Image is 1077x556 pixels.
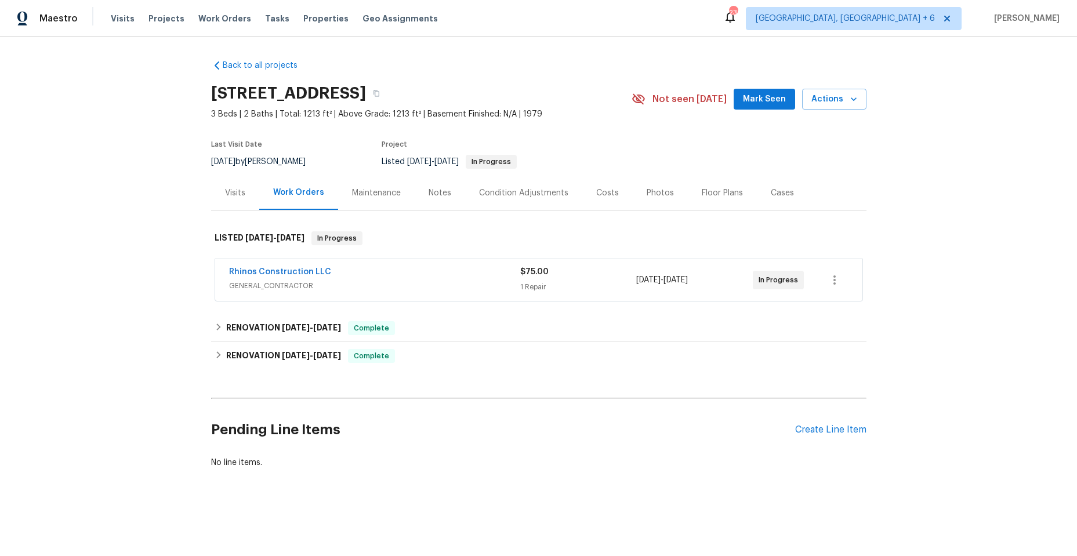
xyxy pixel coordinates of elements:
[211,220,866,257] div: LISTED [DATE]-[DATE]In Progress
[429,187,451,199] div: Notes
[756,13,935,24] span: [GEOGRAPHIC_DATA], [GEOGRAPHIC_DATA] + 6
[211,457,866,468] div: No line items.
[211,60,322,71] a: Back to all projects
[282,351,341,359] span: -
[989,13,1060,24] span: [PERSON_NAME]
[211,403,795,457] h2: Pending Line Items
[211,88,366,99] h2: [STREET_ADDRESS]
[282,324,310,332] span: [DATE]
[434,158,459,166] span: [DATE]
[382,141,407,148] span: Project
[647,187,674,199] div: Photos
[211,108,632,120] span: 3 Beds | 2 Baths | Total: 1213 ft² | Above Grade: 1213 ft² | Basement Finished: N/A | 1979
[245,234,304,242] span: -
[663,276,688,284] span: [DATE]
[520,268,549,276] span: $75.00
[282,324,341,332] span: -
[362,13,438,24] span: Geo Assignments
[229,268,331,276] a: Rhinos Construction LLC
[211,158,235,166] span: [DATE]
[366,83,387,104] button: Copy Address
[702,187,743,199] div: Floor Plans
[771,187,794,199] div: Cases
[352,187,401,199] div: Maintenance
[282,351,310,359] span: [DATE]
[743,92,786,107] span: Mark Seen
[211,342,866,370] div: RENOVATION [DATE]-[DATE]Complete
[303,13,349,24] span: Properties
[111,13,135,24] span: Visits
[811,92,857,107] span: Actions
[313,351,341,359] span: [DATE]
[382,158,517,166] span: Listed
[734,89,795,110] button: Mark Seen
[802,89,866,110] button: Actions
[596,187,619,199] div: Costs
[211,314,866,342] div: RENOVATION [DATE]-[DATE]Complete
[479,187,568,199] div: Condition Adjustments
[407,158,459,166] span: -
[407,158,431,166] span: [DATE]
[265,14,289,23] span: Tasks
[198,13,251,24] span: Work Orders
[795,424,866,435] div: Create Line Item
[229,280,520,292] span: GENERAL_CONTRACTOR
[652,93,727,105] span: Not seen [DATE]
[39,13,78,24] span: Maestro
[226,321,341,335] h6: RENOVATION
[211,141,262,148] span: Last Visit Date
[225,187,245,199] div: Visits
[313,324,341,332] span: [DATE]
[226,349,341,363] h6: RENOVATION
[211,155,320,169] div: by [PERSON_NAME]
[636,276,661,284] span: [DATE]
[215,231,304,245] h6: LISTED
[148,13,184,24] span: Projects
[636,274,688,286] span: -
[277,234,304,242] span: [DATE]
[520,281,637,293] div: 1 Repair
[759,274,803,286] span: In Progress
[245,234,273,242] span: [DATE]
[349,322,394,334] span: Complete
[349,350,394,362] span: Complete
[467,158,516,165] span: In Progress
[313,232,361,244] span: In Progress
[273,187,324,198] div: Work Orders
[729,7,737,19] div: 230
